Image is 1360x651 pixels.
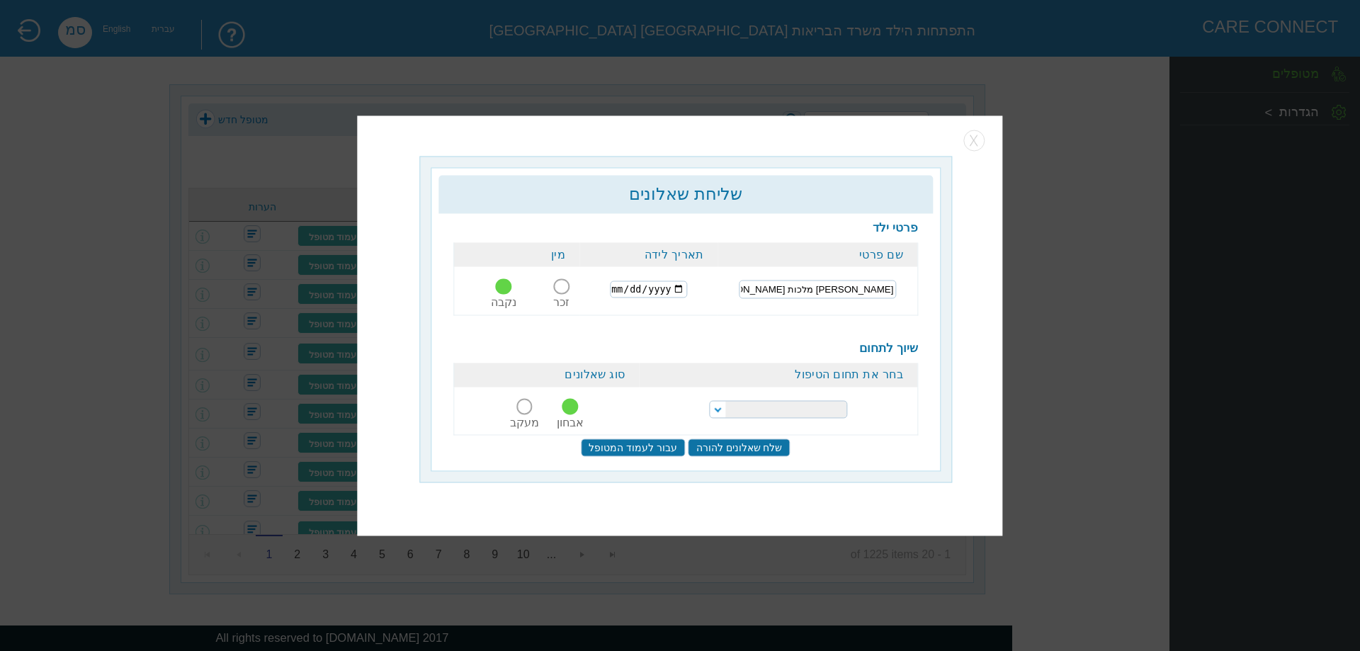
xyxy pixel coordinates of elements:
label: זכר [553,297,569,309]
input: שלח שאלונים להורה [688,438,790,456]
th: שם פרטי [718,243,918,267]
th: בחר את תחום הטיפול [640,363,918,387]
th: תאריך לידה [579,243,718,267]
b: שיוך לתחום [859,341,918,355]
input: שם פרטי [739,281,896,299]
h2: שליחת שאלונים [446,185,926,205]
label: מעקב [510,417,539,429]
input: תאריך לידה [610,281,687,298]
th: סוג שאלונים [454,363,640,387]
label: אבחון [557,417,584,429]
label: נקבה [491,297,516,309]
th: מין [454,243,579,267]
b: פרטי ילד [873,222,918,235]
input: עבור לעמוד המטופל [581,438,685,456]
